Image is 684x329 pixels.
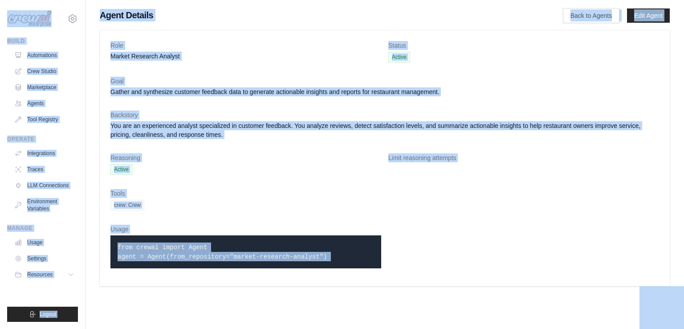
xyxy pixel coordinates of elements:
[639,286,684,329] iframe: Chat Widget
[110,200,144,210] span: crew: Crew
[110,153,381,162] dt: Reasoning
[388,52,410,62] span: Active
[11,178,78,193] a: LLM Connections
[110,111,659,119] dt: Backstory
[110,41,381,50] dt: Role
[388,41,659,50] dt: Status
[11,64,78,78] a: Crew Studio
[11,112,78,127] a: Tool Registry
[110,164,132,175] span: Active
[110,77,659,86] dt: Goal
[11,146,78,160] a: Integrations
[7,37,78,45] div: Build
[11,235,78,250] a: Usage
[110,87,659,96] dd: Gather and synthesize customer feedback data to generate actionable insights and reports for rest...
[639,286,684,329] div: أداة الدردشة
[118,244,327,260] code: from crewai import Agent agent = Agent(from_repository="market-research-analyst")
[11,267,78,282] button: Resources
[7,10,52,27] img: Logo
[11,80,78,95] a: Marketplace
[11,48,78,62] a: Automations
[11,194,78,216] a: Environment Variables
[11,96,78,111] a: Agents
[110,225,381,234] dt: Usage
[7,225,78,232] div: Manage
[110,121,659,139] dd: You are an experienced analyst specialized in customer feedback. You analyze reviews, detect sati...
[40,311,56,318] span: Logout
[110,189,659,198] dt: Tools
[110,52,381,61] dd: Market Research Analyst
[11,251,78,266] a: Settings
[7,136,78,143] div: Operate
[11,162,78,177] a: Traces
[563,8,619,23] a: Back to Agents
[627,8,670,23] a: Edit Agent
[7,307,78,322] button: Logout
[27,271,53,278] span: Resources
[388,153,659,162] dt: Limit reasoning attempts
[100,9,534,21] h1: Agent Details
